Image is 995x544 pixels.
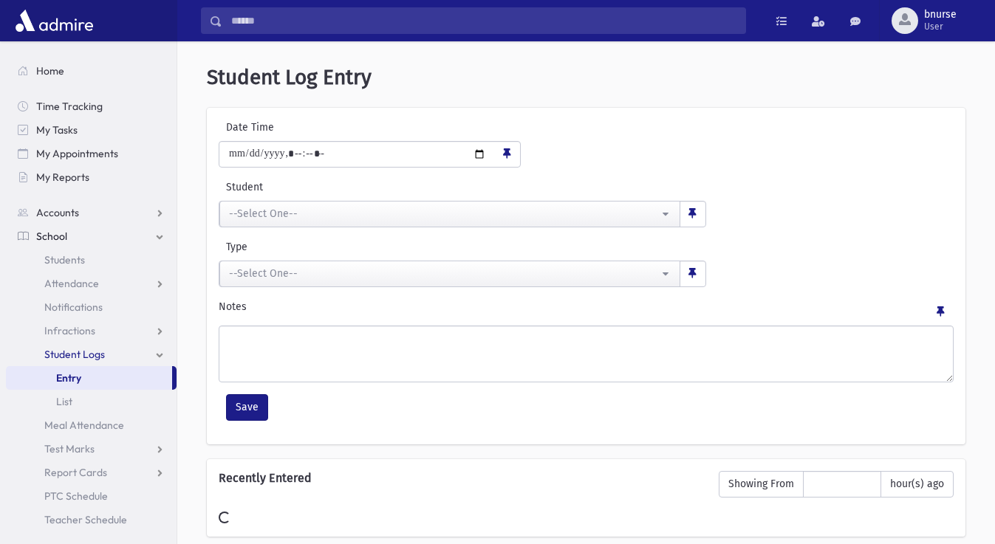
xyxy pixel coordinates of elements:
span: hour(s) ago [881,471,954,497]
span: School [36,230,67,243]
button: --Select One-- [219,261,680,287]
span: Entry [56,371,81,385]
span: Infractions [44,324,95,337]
a: My Tasks [6,118,177,142]
span: Student Log Entry [207,65,372,89]
label: Type [219,239,462,255]
span: PTC Schedule [44,489,108,503]
span: bnurse [924,9,957,21]
a: Entry [6,366,172,390]
a: My Appointments [6,142,177,165]
label: Student [219,179,544,195]
span: My Reports [36,171,89,184]
label: Date Time [219,120,344,135]
label: Notes [219,299,247,320]
a: List [6,390,177,413]
span: My Tasks [36,123,78,137]
a: My Reports [6,165,177,189]
span: Student Logs [44,348,105,361]
div: --Select One-- [229,266,659,281]
span: Test Marks [44,442,95,455]
span: My Appointments [36,147,118,160]
span: List [56,395,72,408]
a: Attendance [6,272,177,295]
span: Showing From [719,471,804,497]
span: Notifications [44,300,103,314]
a: Infractions [6,319,177,342]
span: Attendance [44,277,99,290]
input: Search [222,7,745,34]
span: Time Tracking [36,100,103,113]
span: Home [36,64,64,78]
span: Report Cards [44,466,107,479]
a: Report Cards [6,461,177,484]
span: Teacher Schedule [44,513,127,526]
span: Accounts [36,206,79,219]
a: Home [6,59,177,83]
span: User [924,21,957,32]
button: Save [226,394,268,421]
h6: Recently Entered [219,471,704,485]
div: --Select One-- [229,206,659,221]
a: Meal Attendance [6,413,177,437]
a: Test Marks [6,437,177,461]
span: Meal Attendance [44,419,124,432]
a: Accounts [6,201,177,224]
a: Students [6,248,177,272]
a: PTC Schedule [6,484,177,508]
a: Student Logs [6,342,177,366]
a: Teacher Schedule [6,508,177,531]
button: --Select One-- [219,201,680,227]
a: Time Tracking [6,94,177,118]
span: Students [44,253,85,266]
a: School [6,224,177,248]
img: AdmirePro [12,6,97,35]
a: Notifications [6,295,177,319]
